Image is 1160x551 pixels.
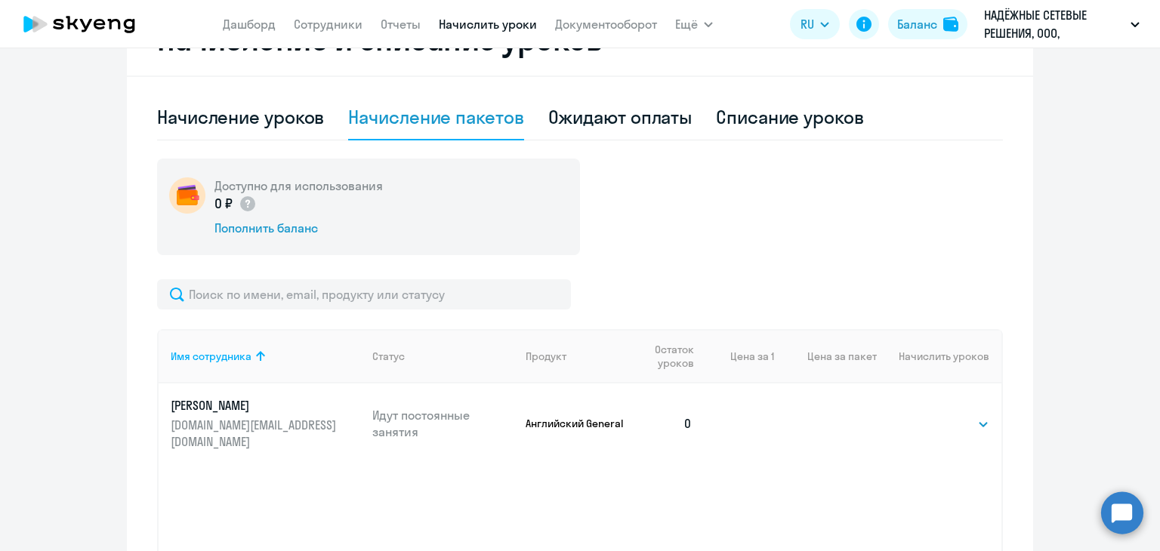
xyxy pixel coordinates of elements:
[157,21,1003,57] h2: Начисление и списание уроков
[372,349,514,363] div: Статус
[640,343,705,370] div: Остаток уроков
[716,105,864,129] div: Списание уроков
[294,17,362,32] a: Сотрудники
[548,105,693,129] div: Ожидают оплаты
[171,397,340,414] p: [PERSON_NAME]
[214,220,383,236] div: Пополнить баланс
[943,17,958,32] img: balance
[774,329,877,383] th: Цена за пакет
[372,349,405,363] div: Статус
[214,194,257,214] p: 0 ₽
[171,417,340,450] p: [DOMAIN_NAME][EMAIL_ADDRESS][DOMAIN_NAME]
[801,15,814,33] span: RU
[348,105,523,129] div: Начисление пакетов
[171,349,251,363] div: Имя сотрудника
[555,17,657,32] a: Документооборот
[526,417,628,430] p: Английский General
[526,349,566,363] div: Продукт
[976,6,1147,42] button: НАДЁЖНЫЕ СЕТЕВЫЕ РЕШЕНИЯ, ООО, предоплата
[372,407,514,440] p: Идут постоянные занятия
[628,383,705,463] td: 0
[381,17,421,32] a: Отчеты
[640,343,693,370] span: Остаток уроков
[157,105,324,129] div: Начисление уроков
[526,349,628,363] div: Продукт
[897,15,937,33] div: Баланс
[675,9,713,39] button: Ещё
[877,329,1001,383] th: Начислить уроков
[169,177,205,214] img: wallet-circle.png
[675,15,698,33] span: Ещё
[171,349,360,363] div: Имя сотрудника
[705,329,774,383] th: Цена за 1
[439,17,537,32] a: Начислить уроки
[171,397,360,450] a: [PERSON_NAME][DOMAIN_NAME][EMAIL_ADDRESS][DOMAIN_NAME]
[888,9,967,39] button: Балансbalance
[223,17,276,32] a: Дашборд
[157,279,571,309] input: Поиск по имени, email, продукту или статусу
[790,9,840,39] button: RU
[984,6,1125,42] p: НАДЁЖНЫЕ СЕТЕВЫЕ РЕШЕНИЯ, ООО, предоплата
[214,177,383,194] h5: Доступно для использования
